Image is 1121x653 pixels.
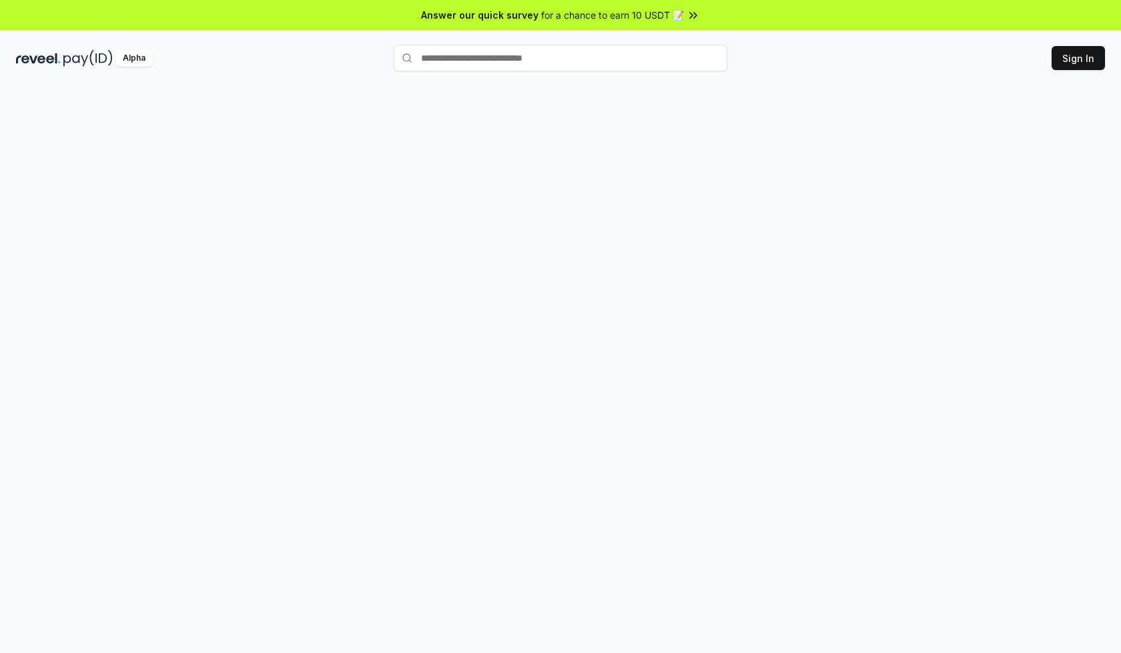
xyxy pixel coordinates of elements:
[541,8,684,22] span: for a chance to earn 10 USDT 📝
[421,8,538,22] span: Answer our quick survey
[63,50,113,67] img: pay_id
[115,50,153,67] div: Alpha
[16,50,61,67] img: reveel_dark
[1052,46,1105,70] button: Sign In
